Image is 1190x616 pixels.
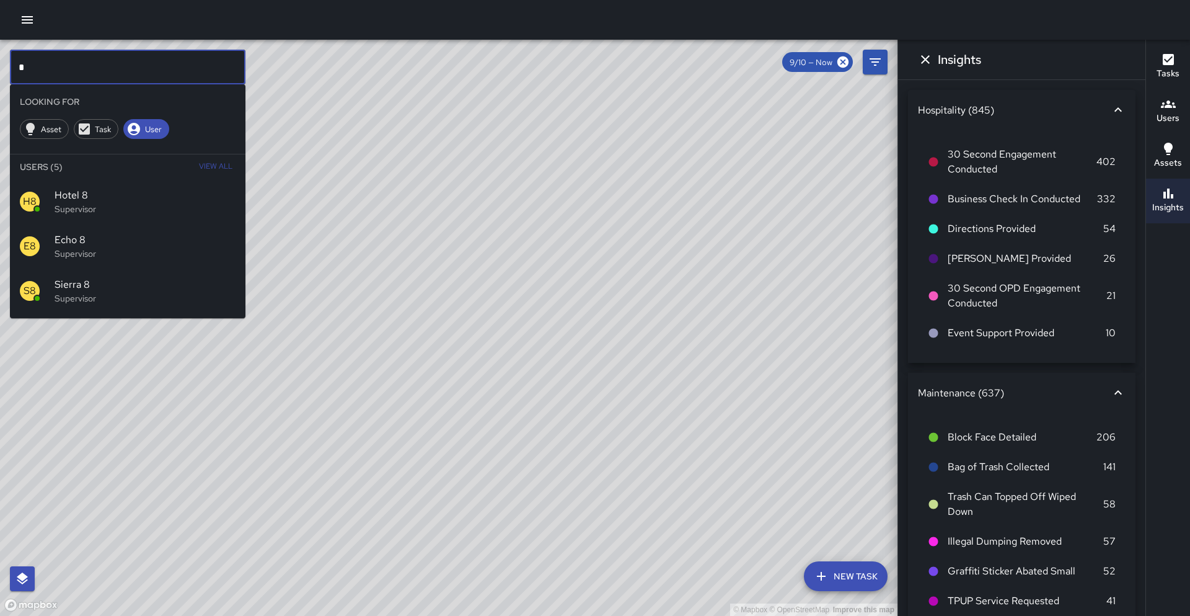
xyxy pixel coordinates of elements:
h6: Insights [938,50,981,69]
div: Asset [20,119,69,139]
p: 41 [1106,594,1116,609]
h6: Tasks [1157,67,1179,81]
p: 57 [1103,534,1116,549]
p: 10 [1106,326,1116,341]
div: Hospitality (845) [918,104,1111,117]
p: 402 [1096,154,1116,169]
span: Bag of Trash Collected [948,460,1103,475]
li: Users (5) [10,154,245,179]
h6: Assets [1154,156,1182,170]
button: New Task [804,561,888,591]
p: 58 [1103,497,1116,512]
span: Trash Can Topped Off Wiped Down [948,489,1103,519]
p: Supervisor [55,248,236,260]
div: User [123,119,169,139]
span: View All [199,157,232,177]
p: Supervisor [55,292,236,305]
span: 30 Second OPD Engagement Conducted [948,281,1106,311]
div: H8Hotel 8Supervisor [10,179,245,224]
span: Graffiti Sticker Abated Small [948,564,1103,579]
h6: Insights [1152,201,1184,215]
p: 26 [1103,251,1116,266]
p: 21 [1106,288,1116,303]
p: Supervisor [55,203,236,215]
p: E8 [24,239,36,254]
span: Illegal Dumping Removed [948,534,1103,549]
span: Directions Provided [948,221,1103,236]
h6: Users [1157,112,1179,125]
span: TPUP Service Requested [948,594,1106,609]
button: View All [196,154,236,179]
div: Maintenance (637) [918,386,1111,400]
span: Hotel 8 [55,188,236,203]
p: 206 [1096,430,1116,445]
button: Insights [1146,179,1190,223]
div: Maintenance (637) [908,373,1135,413]
button: Dismiss [913,47,938,72]
div: S8Sierra 8Supervisor [10,269,245,313]
p: 54 [1103,221,1116,236]
span: Block Face Detailed [948,430,1096,445]
p: 332 [1097,192,1116,207]
span: 30 Second Engagement Conducted [948,147,1096,177]
p: H8 [23,194,37,209]
button: Users [1146,89,1190,134]
span: Event Support Provided [948,326,1106,341]
button: Tasks [1146,45,1190,89]
p: 52 [1103,564,1116,579]
span: Task [88,124,118,135]
div: Hospitality (845) [908,90,1135,130]
span: 9/10 — Now [782,57,840,68]
span: Sierra 8 [55,277,236,292]
span: Asset [34,124,68,135]
span: Business Check In Conducted [948,192,1097,207]
li: Looking For [10,89,245,114]
p: S8 [24,283,36,298]
button: Assets [1146,134,1190,179]
button: Filters [863,50,888,74]
span: [PERSON_NAME] Provided [948,251,1103,266]
span: User [138,124,169,135]
div: E8Echo 8Supervisor [10,224,245,269]
div: Task [74,119,118,139]
span: Echo 8 [55,233,236,248]
p: 141 [1103,460,1116,475]
div: 9/10 — Now [782,52,853,72]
